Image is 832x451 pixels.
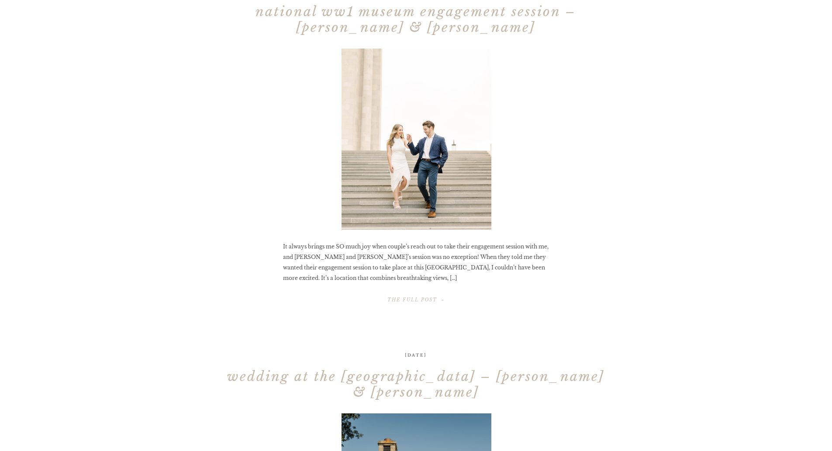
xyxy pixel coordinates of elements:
[373,353,459,357] h2: [DATE]
[283,241,549,283] p: It always brings me SO much joy when couple’s reach out to take their engagement session with me,...
[255,3,576,35] a: National WW1 Museum Engagement Session – [PERSON_NAME] & [PERSON_NAME]
[379,290,452,309] a: National WW1 Museum Engagement Session – Allison & Ty
[227,368,604,400] a: Wedding at The [GEOGRAPHIC_DATA] – [PERSON_NAME] & [PERSON_NAME]
[356,297,475,308] a: The Full Post »
[342,49,491,230] a: National WW1 Museum Engagement Session – Allison & Ty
